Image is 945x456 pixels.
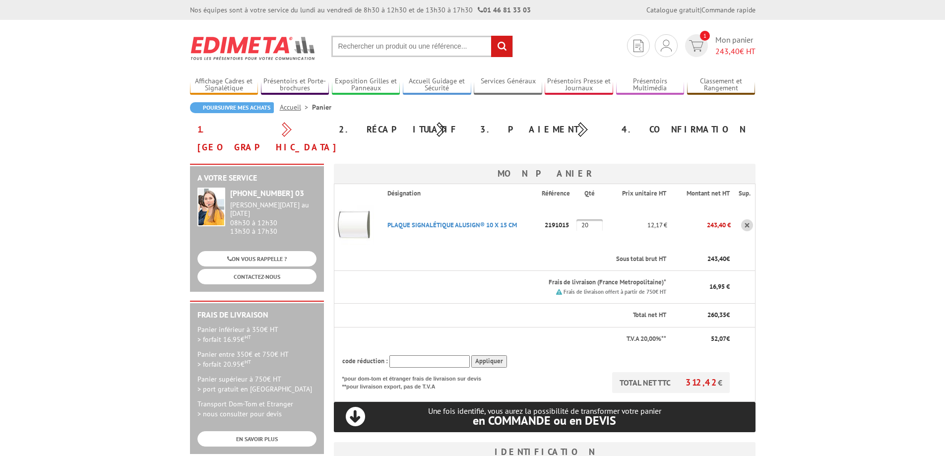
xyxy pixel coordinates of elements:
[342,311,666,320] p: Total net HT
[545,77,613,93] a: Présentoirs Presse et Journaux
[715,46,740,56] span: 243,40
[197,385,312,393] span: > port gratuit en [GEOGRAPHIC_DATA]
[614,189,666,198] p: Prix unitaire HT
[197,399,316,419] p: Transport Dom-Tom et Etranger
[675,311,730,320] p: €
[197,431,316,447] a: EN SAVOIR PLUS
[245,358,251,365] sup: HT
[612,372,730,393] p: TOTAL NET TTC €
[230,201,316,235] div: 08h30 à 12h30 13h30 à 17h30
[190,30,316,66] img: Edimeta
[564,288,666,295] small: Frais de livraison offert à partir de 750€ HT
[387,221,517,229] a: PLAQUE SIGNALéTIQUE ALUSIGN® 10 X 15 CM
[542,189,575,198] p: Référence
[646,5,756,15] div: |
[576,184,606,203] th: Qté
[230,188,304,198] strong: [PHONE_NUMBER] 03
[675,334,730,344] p: €
[683,34,756,57] a: devis rapide 1 Mon panier 243,40€ HT
[190,121,331,156] div: 1. [GEOGRAPHIC_DATA]
[556,289,562,295] img: picto.png
[715,34,756,57] span: Mon panier
[689,40,703,52] img: devis rapide
[707,255,726,263] span: 243,40
[334,406,756,427] p: Une fois identifié, vous aurez la possibilité de transformer votre panier
[197,188,225,226] img: widget-service.jpg
[491,36,512,57] input: rechercher
[190,77,258,93] a: Affichage Cadres et Signalétique
[197,174,316,183] h2: A votre service
[331,36,513,57] input: Rechercher un produit ou une référence...
[334,205,374,245] img: PLAQUE SIGNALéTIQUE ALUSIGN® 10 X 15 CM
[197,349,316,369] p: Panier entre 350€ et 750€ HT
[646,5,700,14] a: Catalogue gratuit
[478,5,531,14] strong: 01 46 81 33 03
[473,121,614,138] div: 3. Paiement
[403,77,471,93] a: Accueil Guidage et Sécurité
[342,334,666,344] p: T.V.A 20,00%**
[334,164,756,184] h3: Mon panier
[606,216,667,234] p: 12,17 €
[709,282,730,291] span: 16,95 €
[614,121,756,138] div: 4. Confirmation
[190,102,274,113] a: Poursuivre mes achats
[280,103,312,112] a: Accueil
[342,372,491,391] p: *pour dom-tom et étranger frais de livraison sur devis **pour livraison export, pas de T.V.A
[245,333,251,340] sup: HT
[474,77,542,93] a: Services Généraux
[197,335,251,344] span: > forfait 16.95€
[197,374,316,394] p: Panier supérieur à 750€ HT
[197,251,316,266] a: ON VOUS RAPPELLE ?
[312,102,331,112] li: Panier
[731,184,755,203] th: Sup.
[379,184,542,203] th: Désignation
[342,357,388,365] span: code réduction :
[700,31,710,41] span: 1
[197,360,251,369] span: > forfait 20.95€
[542,216,576,234] p: 2191015
[332,77,400,93] a: Exposition Grilles et Panneaux
[261,77,329,93] a: Présentoirs et Porte-brochures
[197,409,282,418] span: > nous consulter pour devis
[230,201,316,218] div: [PERSON_NAME][DATE] au [DATE]
[715,46,756,57] span: € HT
[707,311,726,319] span: 260,35
[473,413,616,428] span: en COMMANDE ou en DEVIS
[616,77,685,93] a: Présentoirs Multimédia
[197,325,316,344] p: Panier inférieur à 350€ HT
[197,311,316,320] h2: Frais de Livraison
[675,255,730,264] p: €
[197,269,316,284] a: CONTACTEZ-NOUS
[687,77,756,93] a: Classement et Rangement
[661,40,672,52] img: devis rapide
[686,377,718,388] span: 312,42
[633,40,643,52] img: devis rapide
[331,121,473,138] div: 2. Récapitulatif
[190,5,531,15] div: Nos équipes sont à votre service du lundi au vendredi de 8h30 à 12h30 et de 13h30 à 17h30
[379,248,667,271] th: Sous total brut HT
[675,189,730,198] p: Montant net HT
[471,355,507,368] input: Appliquer
[667,216,731,234] p: 243,40 €
[711,334,726,343] span: 52,07
[701,5,756,14] a: Commande rapide
[387,278,666,287] p: Frais de livraison (France Metropolitaine)*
